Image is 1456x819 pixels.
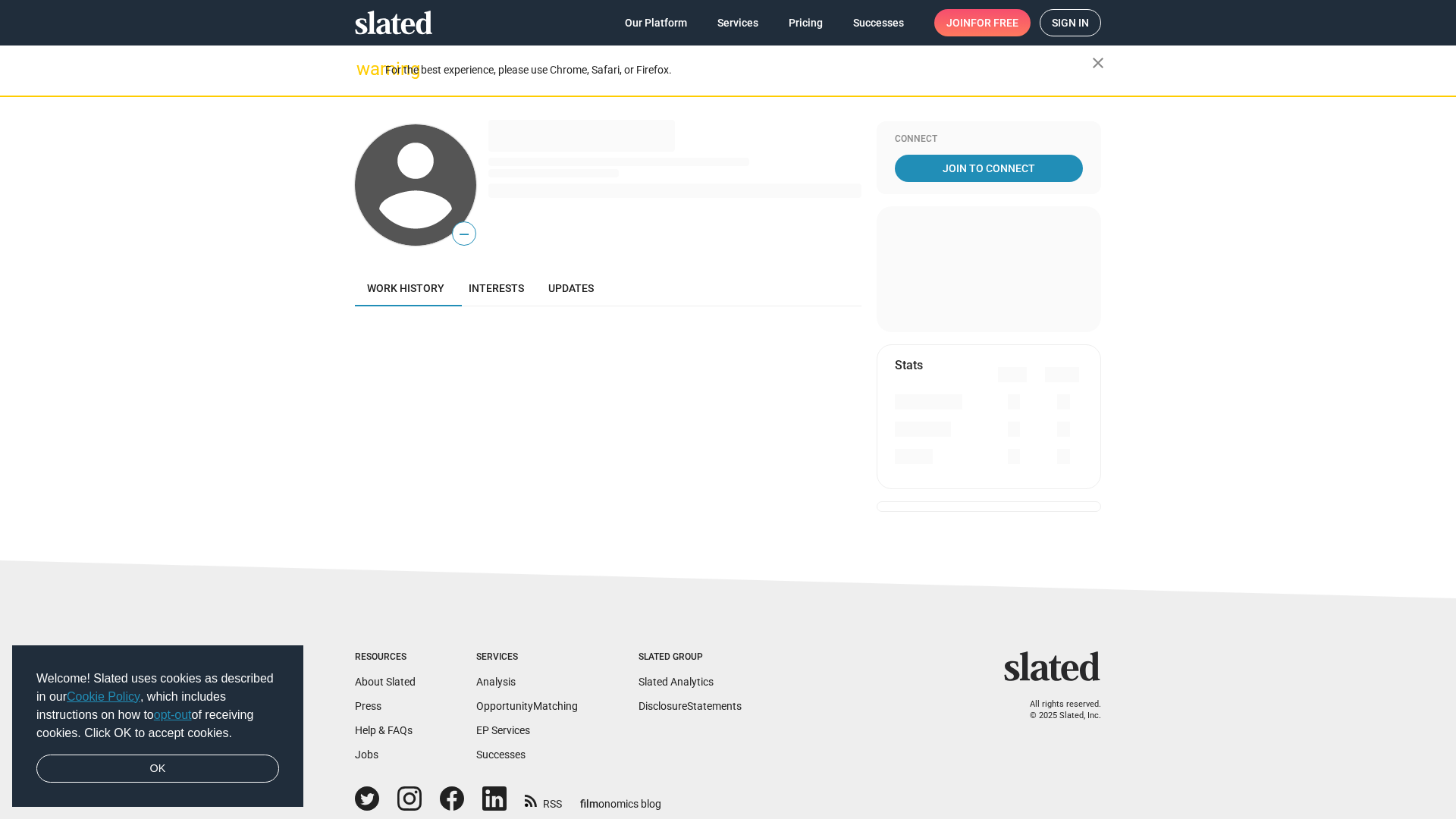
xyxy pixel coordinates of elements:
[777,9,835,36] a: Pricing
[355,270,457,306] a: Work history
[548,282,594,294] span: Updates
[625,9,687,36] span: Our Platform
[1014,699,1101,721] p: All rights reserved. © 2025 Slated, Inc.
[1040,9,1101,36] a: Sign in
[385,60,1092,80] div: For the best experience, please use Chrome, Safari, or Firefox.
[469,282,524,294] span: Interests
[36,670,279,742] span: Welcome! Slated uses cookies as described in our , which includes instructions on how to of recei...
[453,224,475,244] span: —
[580,785,661,811] a: filmonomics blog
[355,676,416,688] a: About Slated
[639,676,714,688] a: Slated Analytics
[476,651,578,664] div: Services
[639,700,742,712] a: DisclosureStatements
[476,748,526,761] a: Successes
[895,155,1083,182] a: Join To Connect
[525,788,562,811] a: RSS
[356,60,375,78] mat-icon: warning
[476,676,516,688] a: Analysis
[12,645,303,808] div: cookieconsent
[841,9,916,36] a: Successes
[789,9,823,36] span: Pricing
[895,357,923,373] mat-card-title: Stats
[476,700,578,712] a: OpportunityMatching
[639,651,742,664] div: Slated Group
[1089,54,1107,72] mat-icon: close
[476,724,530,736] a: EP Services
[946,9,1018,36] span: Join
[895,133,1083,146] div: Connect
[355,700,381,712] a: Press
[1052,10,1089,36] span: Sign in
[613,9,699,36] a: Our Platform
[355,651,416,664] div: Resources
[355,748,378,761] a: Jobs
[705,9,770,36] a: Services
[898,155,1080,182] span: Join To Connect
[536,270,606,306] a: Updates
[457,270,536,306] a: Interests
[971,9,1018,36] span: for free
[154,708,192,721] a: opt-out
[580,798,598,810] span: film
[853,9,904,36] span: Successes
[934,9,1031,36] a: Joinfor free
[67,690,140,703] a: Cookie Policy
[355,724,413,736] a: Help & FAQs
[36,755,279,783] a: dismiss cookie message
[717,9,758,36] span: Services
[367,282,444,294] span: Work history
